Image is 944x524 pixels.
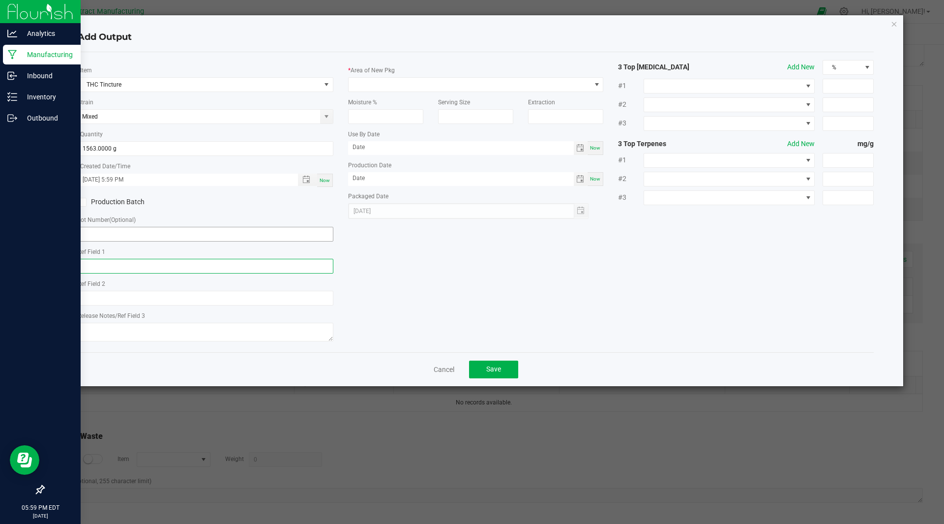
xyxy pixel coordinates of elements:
[438,98,470,107] label: Serving Size
[7,92,17,102] inline-svg: Inventory
[109,216,136,223] span: (Optional)
[17,70,76,82] p: Inbound
[644,97,815,112] span: NO DATA FOUND
[7,29,17,38] inline-svg: Analytics
[78,174,288,186] input: Created Datetime
[10,445,39,475] iframe: Resource center
[644,79,815,93] span: NO DATA FOUND
[4,512,76,520] p: [DATE]
[787,139,815,149] button: Add New
[618,155,644,165] span: #1
[17,91,76,103] p: Inventory
[348,192,388,201] label: Packaged Date
[469,361,518,378] button: Save
[590,145,600,151] span: Now
[78,247,105,256] label: Ref Field 1
[348,172,574,185] input: Date
[528,98,555,107] label: Extraction
[298,174,317,186] span: Toggle popup
[320,178,330,183] span: Now
[644,116,815,131] span: NO DATA FOUND
[618,62,720,72] strong: 3 Top [MEDICAL_DATA]
[574,141,588,155] span: Toggle calendar
[17,28,76,39] p: Analytics
[590,176,600,182] span: Now
[618,139,720,149] strong: 3 Top Terpenes
[644,153,815,168] span: NO DATA FOUND
[348,98,377,107] label: Moisture %
[618,99,644,110] span: #2
[80,130,103,139] label: Quantity
[78,197,198,207] label: Production Batch
[17,112,76,124] p: Outbound
[348,161,391,170] label: Production Date
[644,172,815,186] span: NO DATA FOUND
[823,139,874,149] strong: mg/g
[486,365,501,373] span: Save
[17,49,76,61] p: Manufacturing
[348,130,380,139] label: Use By Date
[78,78,321,92] span: THC Tincture
[787,62,815,72] button: Add New
[618,118,644,128] span: #3
[80,66,92,75] label: Item
[823,61,861,74] span: %
[574,172,588,186] span: Toggle calendar
[7,113,17,123] inline-svg: Outbound
[7,71,17,81] inline-svg: Inbound
[618,192,644,203] span: #3
[78,98,93,107] label: Strain
[80,162,130,171] label: Created Date/Time
[78,31,874,44] h4: Add Output
[7,50,17,60] inline-svg: Manufacturing
[78,216,136,224] label: Lot Number
[644,190,815,205] span: NO DATA FOUND
[351,66,395,75] label: Area of New Pkg
[434,365,454,374] a: Cancel
[78,279,105,288] label: Ref Field 2
[618,174,644,184] span: #2
[78,311,145,320] label: Release Notes/Ref Field 3
[348,141,574,154] input: Date
[4,503,76,512] p: 05:59 PM EDT
[618,81,644,91] span: #1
